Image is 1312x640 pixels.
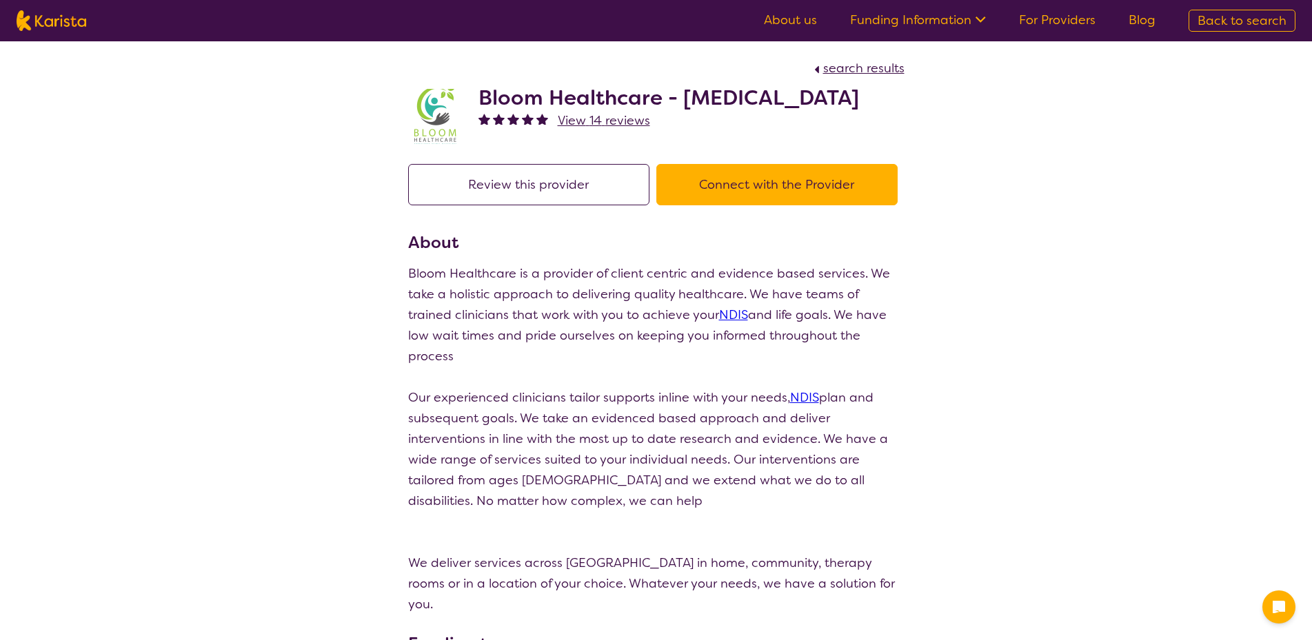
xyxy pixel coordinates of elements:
a: Connect with the Provider [656,176,905,193]
a: View 14 reviews [558,110,650,131]
button: Review this provider [408,164,649,205]
span: Back to search [1198,12,1286,29]
img: fullstar [493,113,505,125]
span: search results [823,60,905,76]
a: NDIS [719,307,748,323]
button: Connect with the Provider [656,164,898,205]
img: fullstar [478,113,490,125]
img: fullstar [536,113,548,125]
a: For Providers [1019,12,1096,28]
img: fullstar [522,113,534,125]
img: spuawodjbinfufaxyzcf.jpg [408,89,463,144]
img: fullstar [507,113,519,125]
a: Review this provider [408,176,656,193]
a: NDIS [790,389,819,406]
h2: Bloom Healthcare - [MEDICAL_DATA] [478,85,859,110]
p: Our experienced clinicians tailor supports inline with your needs, plan and subsequent goals. We ... [408,387,905,511]
a: Funding Information [850,12,986,28]
a: Blog [1129,12,1155,28]
img: Karista logo [17,10,86,31]
span: View 14 reviews [558,112,650,129]
p: Bloom Healthcare is a provider of client centric and evidence based services. We take a holistic ... [408,263,905,367]
h3: About [408,230,905,255]
a: About us [764,12,817,28]
a: Back to search [1189,10,1295,32]
p: We deliver services across [GEOGRAPHIC_DATA] in home, community, therapy rooms or in a location o... [408,553,905,615]
a: search results [811,60,905,76]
